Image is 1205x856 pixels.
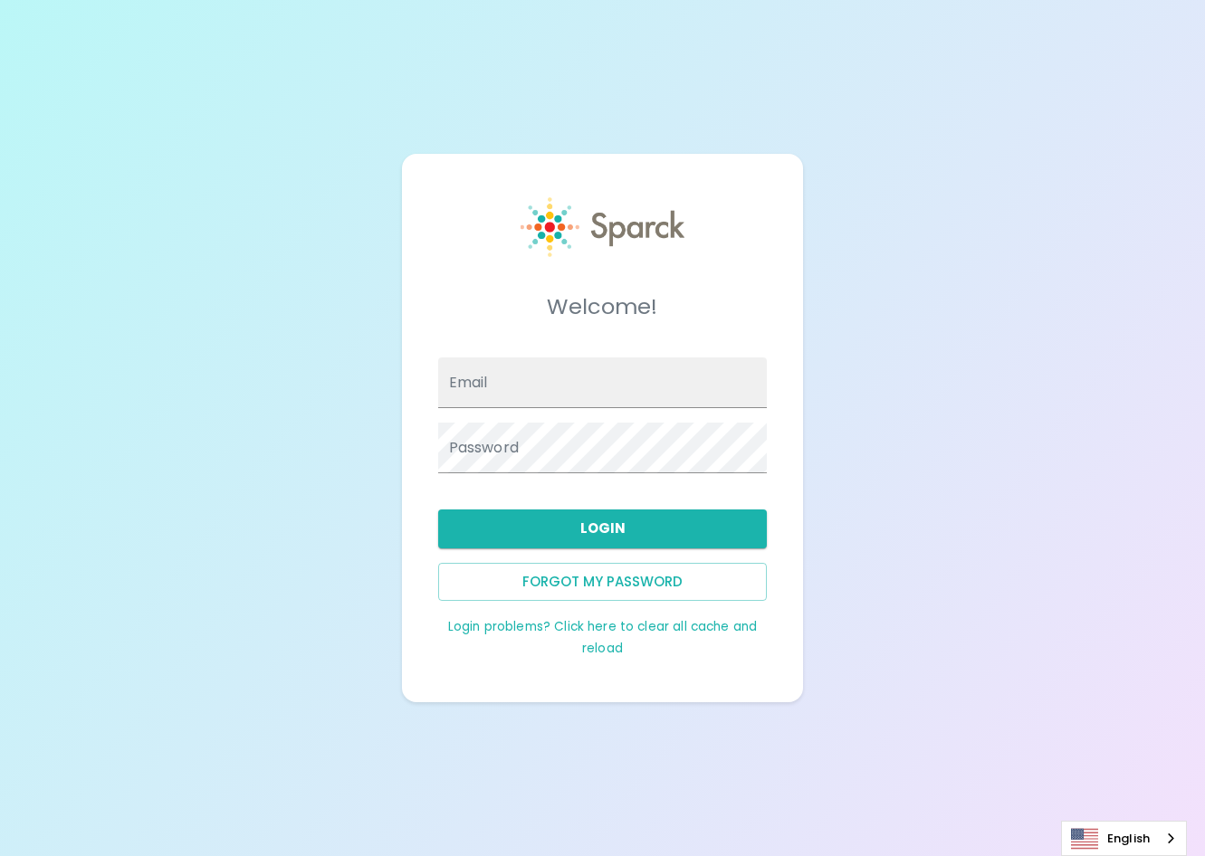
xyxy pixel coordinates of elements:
img: Sparck logo [521,197,685,257]
a: English [1062,822,1186,855]
button: Login [438,509,768,547]
div: Language [1061,821,1187,856]
aside: Language selected: English [1061,821,1187,856]
h5: Welcome! [438,292,768,321]
a: Login problems? Click here to clear all cache and reload [448,618,757,657]
button: Forgot my password [438,563,768,601]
